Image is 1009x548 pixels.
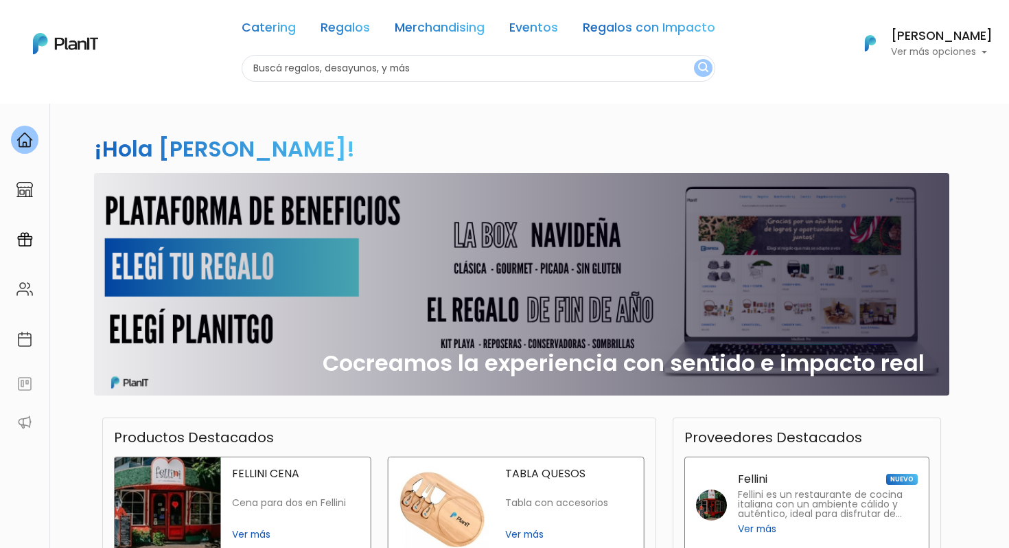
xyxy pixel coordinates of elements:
[738,490,918,519] p: Fellini es un restaurante de cocina italiana con un ambiente cálido y auténtico, ideal para disfr...
[232,527,359,542] span: Ver más
[16,281,33,297] img: people-662611757002400ad9ed0e3c099ab2801c6687ba6c219adb57efc949bc21e19d.svg
[847,25,993,61] button: PlanIt Logo [PERSON_NAME] Ver más opciones
[891,30,993,43] h6: [PERSON_NAME]
[232,468,359,479] p: FELLINI CENA
[321,22,370,38] a: Regalos
[505,527,632,542] span: Ver más
[16,414,33,431] img: partners-52edf745621dab592f3b2c58e3bca9d71375a7ef29c3b500c9f145b62cc070d4.svg
[738,474,767,485] p: Fellini
[886,474,918,485] span: NUEVO
[33,33,98,54] img: PlanIt Logo
[16,331,33,347] img: calendar-87d922413cdce8b2cf7b7f5f62616a5cf9e4887200fb71536465627b3292af00.svg
[505,468,632,479] p: TABLA QUESOS
[696,490,727,521] img: fellini
[94,133,355,164] h2: ¡Hola [PERSON_NAME]!
[855,28,885,58] img: PlanIt Logo
[16,231,33,248] img: campaigns-02234683943229c281be62815700db0a1741e53638e28bf9629b52c665b00959.svg
[242,55,715,82] input: Buscá regalos, desayunos, y más
[114,429,274,446] h3: Productos Destacados
[698,62,708,75] img: search_button-432b6d5273f82d61273b3651a40e1bd1b912527efae98b1b7a1b2c0702e16a8d.svg
[505,497,632,509] p: Tabla con accesorios
[242,22,296,38] a: Catering
[16,376,33,392] img: feedback-78b5a0c8f98aac82b08bfc38622c3050aee476f2c9584af64705fc4e61158814.svg
[323,350,925,376] h2: Cocreamos la experiencia con sentido e impacto real
[738,522,776,536] span: Ver más
[583,22,715,38] a: Regalos con Impacto
[16,132,33,148] img: home-e721727adea9d79c4d83392d1f703f7f8bce08238fde08b1acbfd93340b81755.svg
[232,497,359,509] p: Cena para dos en Fellini
[395,22,485,38] a: Merchandising
[16,181,33,198] img: marketplace-4ceaa7011d94191e9ded77b95e3339b90024bf715f7c57f8cf31f2d8c509eaba.svg
[891,47,993,57] p: Ver más opciones
[684,429,862,446] h3: Proveedores Destacados
[509,22,558,38] a: Eventos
